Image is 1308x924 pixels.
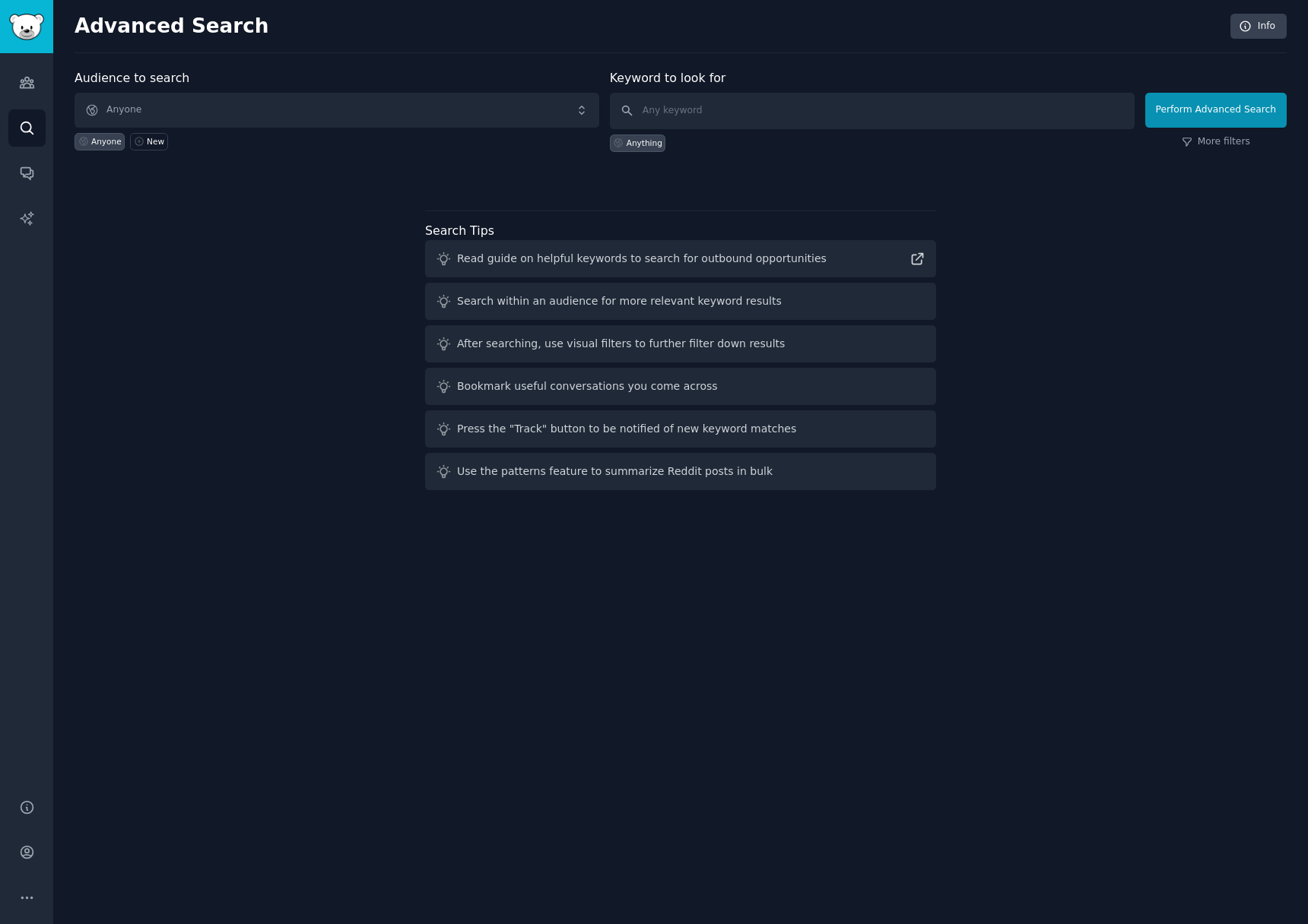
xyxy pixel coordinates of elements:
input: Any keyword [610,93,1135,129]
h2: Advanced Search [75,14,1222,39]
button: Perform Advanced Search [1145,93,1287,128]
div: Read guide on helpful keywords to search for outbound opportunities [457,251,827,267]
a: More filters [1182,135,1250,149]
label: Keyword to look for [610,71,726,85]
div: Press the "Track" button to be notified of new keyword matches [457,421,796,437]
div: Anyone [91,136,122,147]
label: Search Tips [425,223,494,238]
div: New [147,136,164,147]
div: Use the patterns feature to summarize Reddit posts in bulk [457,464,773,479]
a: New [130,133,167,150]
a: Info [1230,14,1287,40]
div: Search within an audience for more relevant keyword results [457,293,782,309]
div: After searching, use visual filters to further filter down results [457,336,785,352]
label: Audience to search [75,71,189,85]
img: GummySearch logo [9,14,44,40]
div: Anything [627,138,662,148]
button: Anyone [75,93,599,128]
div: Bookmark useful conversations you come across [457,378,718,394]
